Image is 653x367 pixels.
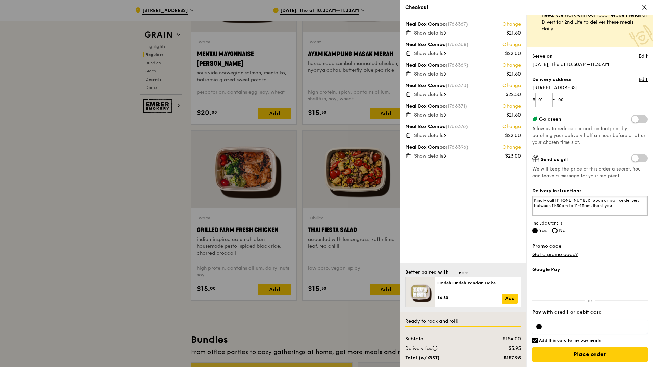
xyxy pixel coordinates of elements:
a: Edit [639,53,648,60]
span: (1766396) [446,144,468,150]
a: Got a promo code? [532,252,578,257]
span: (1766369) [446,62,468,68]
div: Meal Box Combo [405,21,521,28]
div: $21.50 [506,30,521,37]
input: Place order [532,347,648,362]
label: Delivery instructions [532,188,648,194]
input: Add this card to my payments [532,338,538,343]
span: Include utensils [532,220,648,226]
div: Subtotal [401,336,484,342]
img: Meal donation [629,25,653,49]
div: Meal Box Combo [405,103,521,110]
p: Top up $10 to send a meal to someone in need. We work with our food rescue friends at Divert for ... [542,5,648,32]
input: Yes [532,228,538,233]
div: Meal Box Combo [405,82,521,89]
a: Change [502,62,521,69]
div: $23.00 [505,153,521,160]
div: Meal Box Combo [405,144,521,151]
span: Send as gift [541,157,569,162]
span: Yes [539,228,547,233]
label: Pay with credit or debit card [532,309,648,316]
span: Show details [414,153,443,159]
div: Better paired with [405,269,449,276]
div: $3.95 [484,345,525,352]
div: Meal Box Combo [405,62,521,69]
span: We will keep the price of this order a secret. You can leave a message for your recipient. [532,166,648,179]
a: Add [502,294,518,304]
div: Meal Box Combo [405,41,521,48]
span: Show details [414,30,443,36]
span: [DATE], Thu at 10:30AM–11:30AM [532,62,609,67]
a: Edit [639,76,648,83]
div: $22.00 [505,132,521,139]
input: No [552,228,558,233]
div: $22.50 [505,91,521,98]
iframe: Secure card payment input frame [547,324,643,329]
div: $21.50 [506,112,521,119]
span: Show details [414,51,443,56]
span: (1766367) [446,21,468,27]
div: $154.00 [484,336,525,342]
a: Change [502,103,521,110]
span: Go green [539,116,561,122]
span: (1766376) [446,124,468,130]
span: No [559,228,566,233]
a: Change [502,21,521,28]
div: Total (w/ GST) [401,355,484,362]
span: Show details [414,71,443,77]
div: Meal Box Combo [405,123,521,130]
label: Serve on [532,53,553,60]
input: Floor [535,93,553,107]
div: $157.95 [484,355,525,362]
a: Change [502,82,521,89]
span: Show details [414,92,443,97]
div: $6.50 [437,295,502,300]
form: # - [532,93,648,107]
div: Delivery fee [401,345,484,352]
label: Delivery address [532,76,572,83]
label: Google Pay [532,266,648,273]
span: (1766370) [446,83,468,89]
div: $22.00 [505,50,521,57]
iframe: Secure payment button frame [532,277,648,292]
span: (1766371) [446,103,467,109]
span: Go to slide 1 [459,272,461,274]
span: [STREET_ADDRESS] [532,84,648,91]
div: $21.50 [506,71,521,78]
div: Checkout [405,4,648,11]
span: Show details [414,112,443,118]
label: Promo code [532,243,648,250]
h6: Add this card to my payments [539,338,601,343]
input: Unit [555,93,573,107]
a: Change [502,144,521,151]
span: Go to slide 3 [465,272,468,274]
div: Ready to rock and roll! [405,318,521,325]
span: Allow us to reduce our carbon footprint by batching your delivery half an hour before or after yo... [532,126,645,145]
span: Show details [414,133,443,138]
a: Change [502,41,521,48]
div: Ondeh Ondeh Pandan Cake [437,280,518,286]
span: (1766368) [446,42,468,47]
a: Change [502,123,521,130]
span: Go to slide 2 [462,272,464,274]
